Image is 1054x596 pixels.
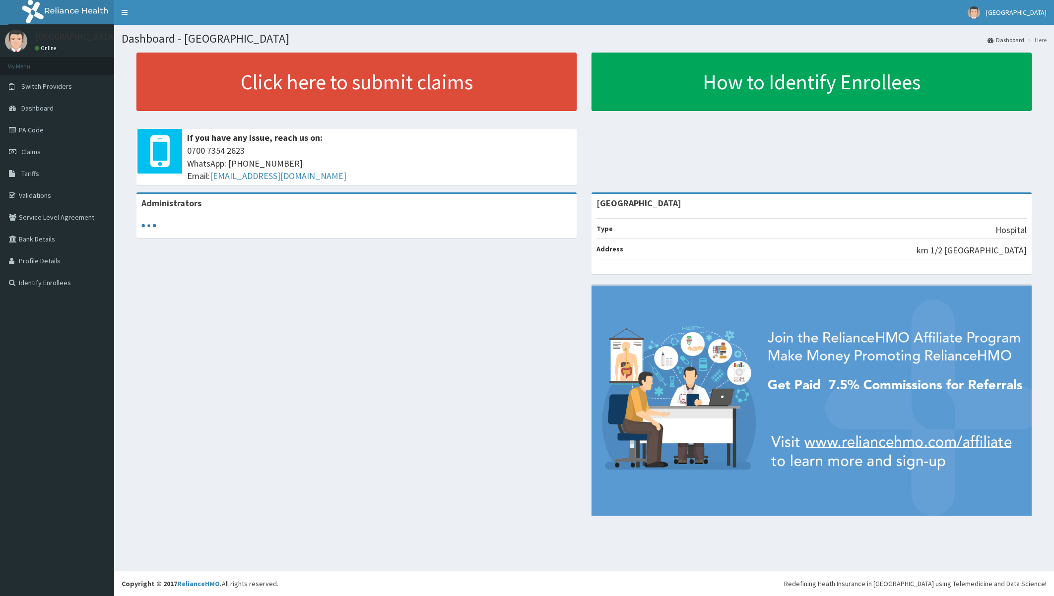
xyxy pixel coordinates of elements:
img: User Image [5,30,27,52]
img: provider-team-banner.png [592,286,1032,516]
a: Dashboard [988,36,1024,44]
img: User Image [968,6,980,19]
span: Claims [21,147,41,156]
li: Here [1025,36,1047,44]
strong: [GEOGRAPHIC_DATA] [596,197,681,209]
a: How to Identify Enrollees [592,53,1032,111]
b: Type [596,224,613,233]
span: 0700 7354 2623 WhatsApp: [PHONE_NUMBER] Email: [187,144,572,182]
p: [GEOGRAPHIC_DATA] [35,32,117,41]
svg: audio-loading [141,218,156,233]
p: Hospital [995,224,1027,237]
b: If you have any issue, reach us on: [187,132,323,143]
div: Redefining Heath Insurance in [GEOGRAPHIC_DATA] using Telemedicine and Data Science! [784,579,1047,589]
h1: Dashboard - [GEOGRAPHIC_DATA] [122,32,1047,45]
b: Administrators [141,197,201,209]
span: Dashboard [21,104,54,113]
strong: Copyright © 2017 . [122,579,222,588]
a: RelianceHMO [177,579,220,588]
span: Switch Providers [21,82,72,91]
span: [GEOGRAPHIC_DATA] [986,8,1047,17]
b: Address [596,244,623,253]
a: [EMAIL_ADDRESS][DOMAIN_NAME] [210,170,346,181]
p: km 1/2 [GEOGRAPHIC_DATA] [917,244,1027,257]
a: Click here to submit claims [136,53,577,111]
span: Tariffs [21,169,39,178]
a: Online [35,45,59,52]
footer: All rights reserved. [114,571,1054,596]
